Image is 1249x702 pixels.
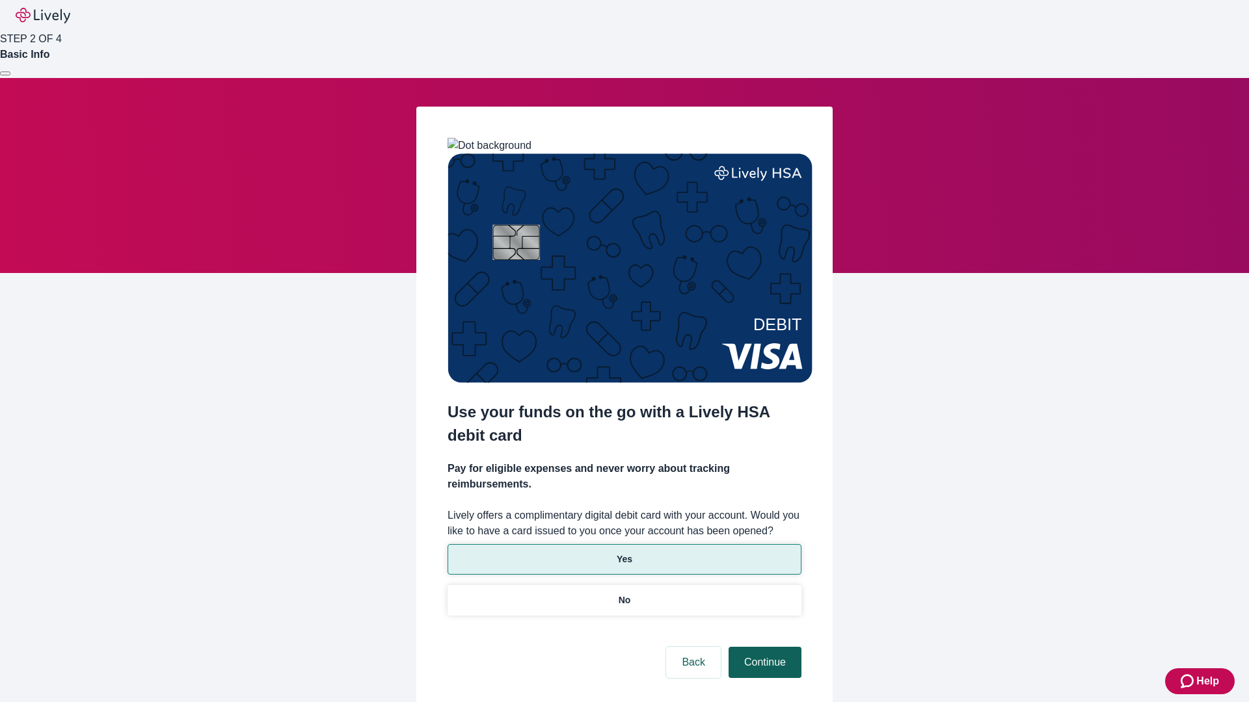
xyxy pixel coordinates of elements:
[1196,673,1219,689] span: Help
[666,647,721,678] button: Back
[448,138,531,153] img: Dot background
[619,593,631,607] p: No
[1165,668,1235,694] button: Zendesk support iconHelp
[448,400,801,447] h2: Use your funds on the go with a Lively HSA debit card
[729,647,801,678] button: Continue
[617,552,632,566] p: Yes
[448,153,813,383] img: Debit card
[448,461,801,492] h4: Pay for eligible expenses and never worry about tracking reimbursements.
[448,585,801,616] button: No
[448,544,801,575] button: Yes
[1181,673,1196,689] svg: Zendesk support icon
[448,508,801,539] label: Lively offers a complimentary digital debit card with your account. Would you like to have a card...
[16,8,70,23] img: Lively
